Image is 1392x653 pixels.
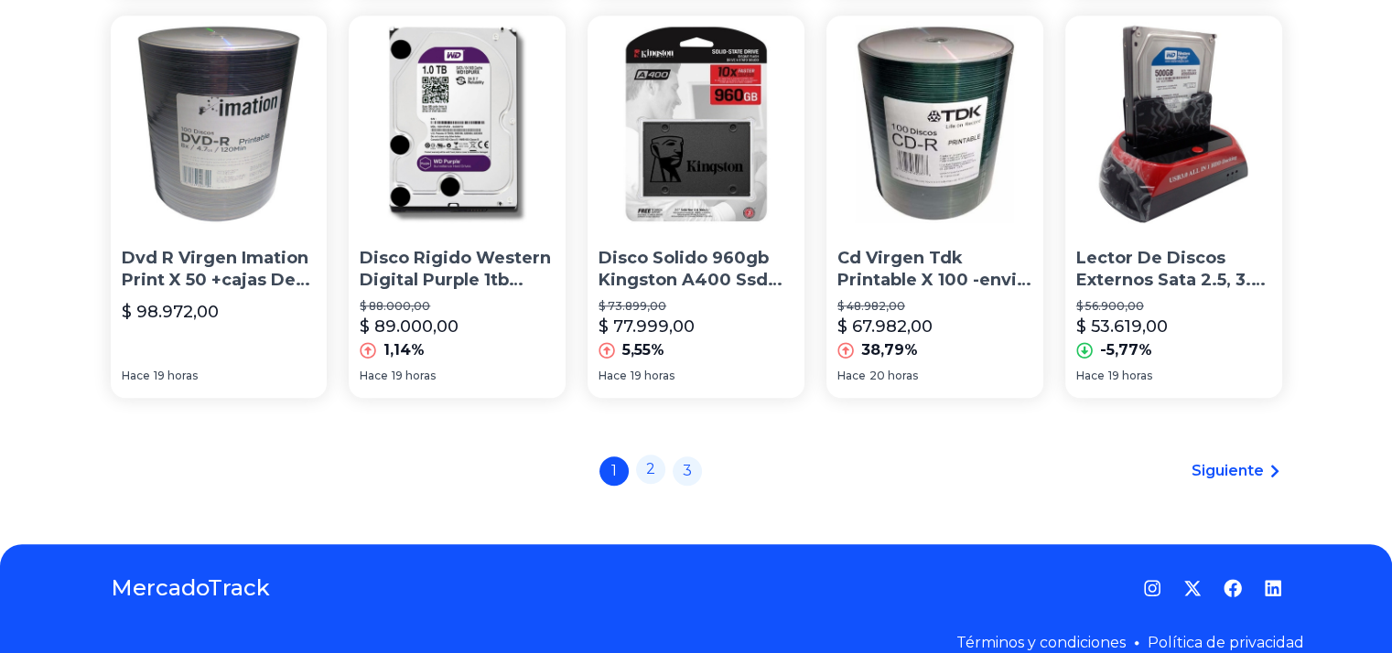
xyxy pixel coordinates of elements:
span: 19 horas [631,369,674,383]
p: $ 53.619,00 [1076,314,1168,339]
span: 20 horas [869,369,918,383]
span: Hace [837,369,866,383]
a: Términos y condiciones [956,634,1126,651]
a: Dvd R Virgen Imation Print X 50 +cajas De 14 Mm Envio GratisDvd R Virgen Imation Print X 50 +caja... [111,16,328,398]
a: Facebook [1224,579,1242,597]
p: $ 73.899,00 [599,299,793,314]
span: Hace [1076,369,1105,383]
span: 19 horas [392,369,436,383]
p: $ 56.900,00 [1076,299,1271,314]
p: Disco Rigido Western Digital Purple 1tb Vigilancia Dvr Cctv [360,247,555,293]
p: Cd Virgen Tdk Printable X 100 -envio Gratis X Mercadoenvios [837,247,1032,293]
img: Lector De Discos Externos Sata 2.5, 3.5, Ide Usb 3.0 Backup [1065,16,1282,232]
a: Siguiente [1192,460,1282,482]
a: 3 [673,456,702,486]
span: 19 horas [1108,369,1152,383]
img: Cd Virgen Tdk Printable X 100 -envio Gratis X Mercadoenvios [826,16,1043,232]
p: Lector De Discos Externos Sata 2.5, 3.5, Ide Usb 3.0 Backup [1076,247,1271,293]
a: Cd Virgen Tdk Printable X 100 -envio Gratis X MercadoenviosCd Virgen Tdk Printable X 100 -envio G... [826,16,1043,398]
span: 19 horas [154,369,198,383]
p: $ 89.000,00 [360,314,459,339]
a: Disco Solido 960gb Kingston A400 Ssd 500mbps 2.5Disco Solido 960gb Kingston A400 Ssd 500mbps 2.5$... [588,16,804,398]
p: Dvd R Virgen Imation Print X 50 +cajas De 14 Mm Envio Gratis [122,247,317,293]
a: 2 [636,455,665,484]
a: Instagram [1143,579,1161,597]
a: Lector De Discos Externos Sata 2.5, 3.5, Ide Usb 3.0 BackupLector De Discos Externos Sata 2.5, 3.... [1065,16,1282,398]
span: Hace [360,369,388,383]
span: Hace [122,369,150,383]
span: Siguiente [1192,460,1264,482]
a: MercadoTrack [111,573,270,603]
a: Disco Rigido Western Digital Purple 1tb Vigilancia Dvr CctvDisco Rigido Western Digital Purple 1t... [349,16,566,398]
img: Dvd R Virgen Imation Print X 50 +cajas De 14 Mm Envio Gratis [111,16,328,232]
img: Disco Rigido Western Digital Purple 1tb Vigilancia Dvr Cctv [349,16,566,232]
p: -5,77% [1100,339,1152,361]
p: $ 77.999,00 [599,314,695,339]
img: Disco Solido 960gb Kingston A400 Ssd 500mbps 2.5 [588,16,804,232]
p: $ 88.000,00 [360,299,555,314]
a: Twitter [1183,579,1202,597]
p: $ 48.982,00 [837,299,1032,314]
p: $ 67.982,00 [837,314,933,339]
p: Disco Solido 960gb Kingston A400 Ssd 500mbps 2.5 [599,247,793,293]
p: 1,14% [383,339,425,361]
p: 38,79% [861,339,918,361]
a: Política de privacidad [1148,634,1304,651]
span: Hace [599,369,627,383]
p: $ 98.972,00 [122,299,219,325]
p: 5,55% [622,339,664,361]
a: LinkedIn [1264,579,1282,597]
